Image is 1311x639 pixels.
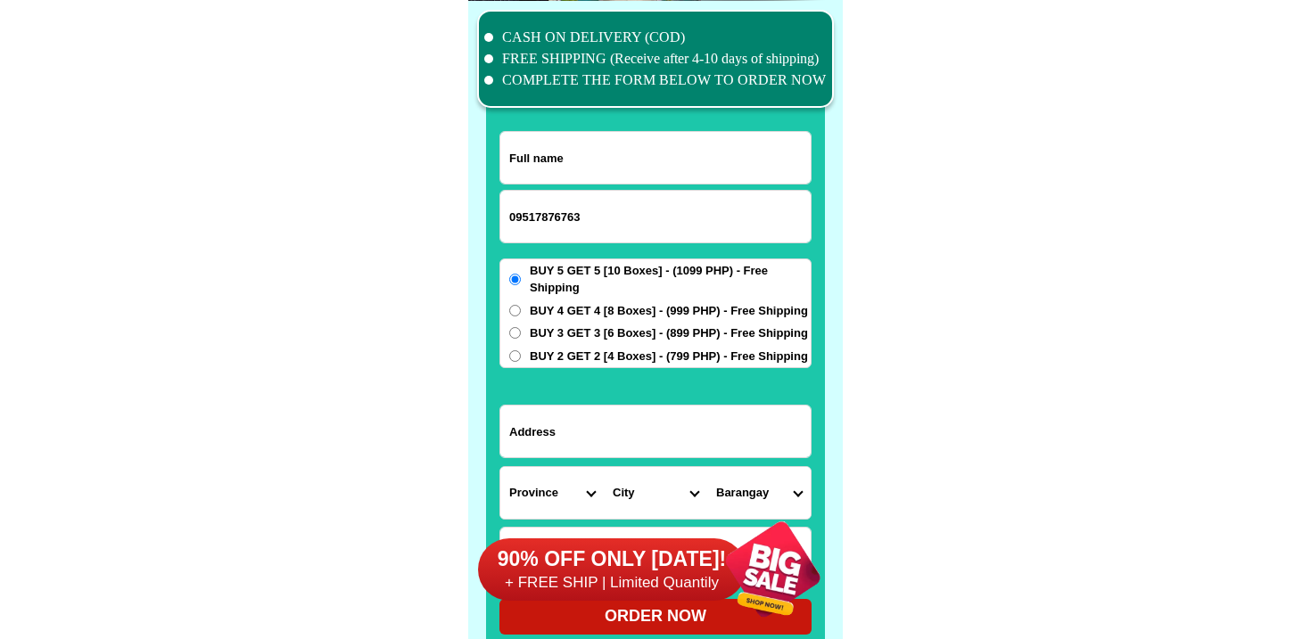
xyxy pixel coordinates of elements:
input: BUY 5 GET 5 [10 Boxes] - (1099 PHP) - Free Shipping [509,274,521,285]
input: Input address [500,406,811,457]
h6: + FREE SHIP | Limited Quantily [478,573,746,593]
span: BUY 3 GET 3 [6 Boxes] - (899 PHP) - Free Shipping [530,324,808,342]
li: FREE SHIPPING (Receive after 4-10 days of shipping) [484,48,827,70]
li: CASH ON DELIVERY (COD) [484,27,827,48]
input: BUY 2 GET 2 [4 Boxes] - (799 PHP) - Free Shipping [509,350,521,362]
span: BUY 5 GET 5 [10 Boxes] - (1099 PHP) - Free Shipping [530,262,811,297]
select: Select commune [707,467,811,519]
span: BUY 2 GET 2 [4 Boxes] - (799 PHP) - Free Shipping [530,348,808,365]
select: Select district [604,467,707,519]
li: COMPLETE THE FORM BELOW TO ORDER NOW [484,70,827,91]
input: Input full_name [500,132,811,184]
input: Input phone_number [500,191,811,242]
h6: 90% OFF ONLY [DATE]! [478,546,746,573]
input: BUY 4 GET 4 [8 Boxes] - (999 PHP) - Free Shipping [509,305,521,316]
select: Select province [500,467,604,519]
span: BUY 4 GET 4 [8 Boxes] - (999 PHP) - Free Shipping [530,302,808,320]
input: BUY 3 GET 3 [6 Boxes] - (899 PHP) - Free Shipping [509,327,521,339]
